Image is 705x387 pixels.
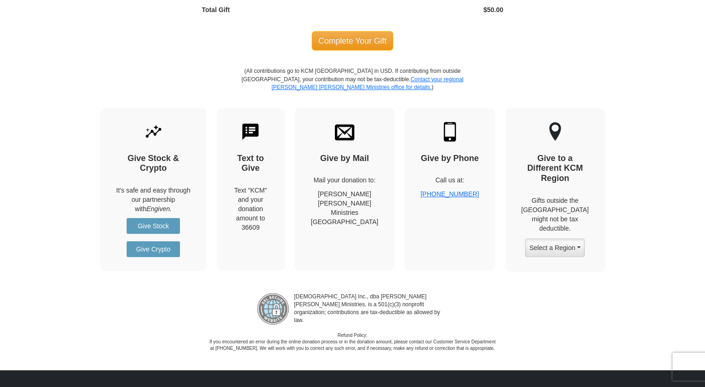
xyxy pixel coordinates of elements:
h4: Give by Mail [311,154,378,164]
h4: Give by Phone [421,154,479,164]
span: Complete Your Gift [312,31,394,51]
div: Text "KCM" and your donation amount to 36609 [233,186,269,232]
a: Contact your regional [PERSON_NAME] [PERSON_NAME] Ministries office for details. [271,76,463,90]
p: It's safe and easy through our partnership with [116,186,191,213]
img: mobile.svg [440,122,460,142]
p: (All contributions go to KCM [GEOGRAPHIC_DATA] in USD. If contributing from outside [GEOGRAPHIC_D... [241,67,464,108]
p: Refund Policy: If you encountered an error during the online donation process or in the donation ... [209,332,496,352]
button: Select a Region [525,239,584,257]
p: [DEMOGRAPHIC_DATA] Inc., dba [PERSON_NAME] [PERSON_NAME] Ministries, is a 501(c)(3) nonprofit org... [289,293,448,325]
img: envelope.svg [335,122,354,142]
p: Call us at: [421,175,479,185]
div: $50.00 [352,5,508,14]
a: Give Crypto [127,241,180,257]
i: Engiven. [147,205,172,213]
h4: Give Stock & Crypto [116,154,191,174]
h4: Give to a Different KCM Region [521,154,589,184]
img: other-region [549,122,562,142]
p: [PERSON_NAME] [PERSON_NAME] Ministries [GEOGRAPHIC_DATA] [311,189,378,226]
img: give-by-stock.svg [144,122,163,142]
h4: Text to Give [233,154,269,174]
a: [PHONE_NUMBER] [421,190,479,198]
div: Total Gift [197,5,353,14]
p: Gifts outside the [GEOGRAPHIC_DATA] might not be tax deductible. [521,196,589,233]
a: Give Stock [127,218,180,234]
img: text-to-give.svg [241,122,260,142]
img: refund-policy [257,293,289,325]
p: Mail your donation to: [311,175,378,185]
